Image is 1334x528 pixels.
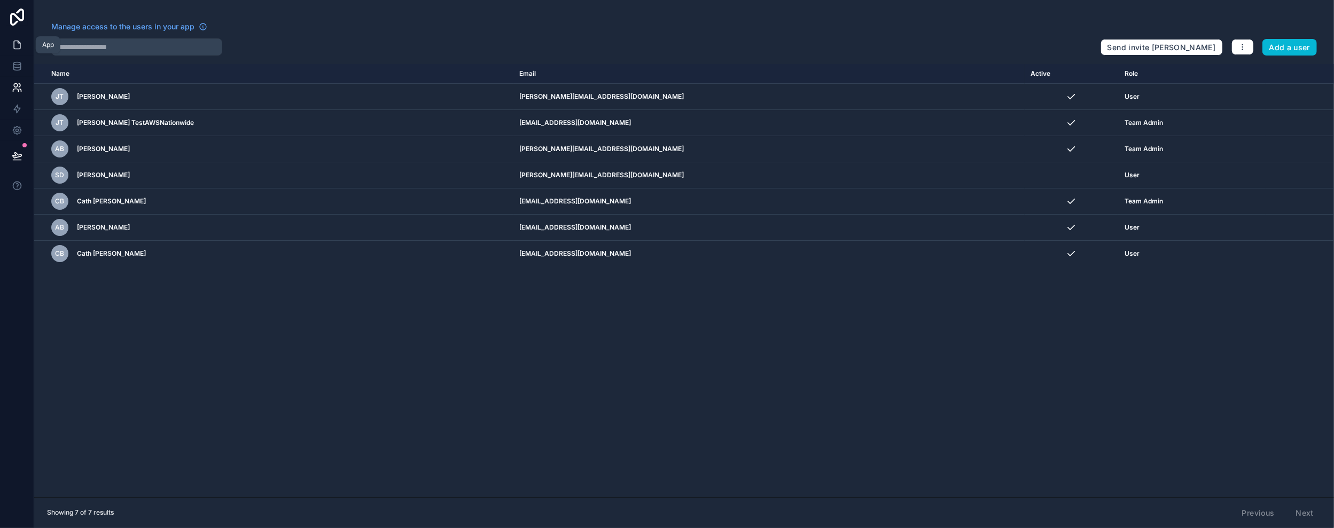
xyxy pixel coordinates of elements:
td: [PERSON_NAME][EMAIL_ADDRESS][DOMAIN_NAME] [513,136,1025,162]
span: SD [56,171,65,179]
span: JT [56,92,64,101]
span: [PERSON_NAME] [77,171,130,179]
span: CB [56,197,65,206]
button: Add a user [1262,39,1317,56]
div: App [42,41,54,49]
td: [EMAIL_ADDRESS][DOMAIN_NAME] [513,215,1025,241]
td: [PERSON_NAME][EMAIL_ADDRESS][DOMAIN_NAME] [513,84,1025,110]
span: Team Admin [1125,145,1163,153]
span: CB [56,249,65,258]
span: AB [56,145,65,153]
div: scrollable content [34,64,1334,497]
th: Name [34,64,513,84]
span: User [1125,223,1140,232]
a: Manage access to the users in your app [51,21,207,32]
span: Cath [PERSON_NAME] [77,249,146,258]
td: [EMAIL_ADDRESS][DOMAIN_NAME] [513,241,1025,267]
td: [PERSON_NAME][EMAIL_ADDRESS][DOMAIN_NAME] [513,162,1025,188]
span: [PERSON_NAME] [77,92,130,101]
span: Team Admin [1125,197,1163,206]
td: [EMAIL_ADDRESS][DOMAIN_NAME] [513,110,1025,136]
span: JT [56,119,64,127]
span: Team Admin [1125,119,1163,127]
span: User [1125,92,1140,101]
span: Manage access to the users in your app [51,21,194,32]
span: AB [56,223,65,232]
td: [EMAIL_ADDRESS][DOMAIN_NAME] [513,188,1025,215]
button: Send invite [PERSON_NAME] [1101,39,1223,56]
span: Cath [PERSON_NAME] [77,197,146,206]
span: [PERSON_NAME] TestAWSNationwide [77,119,194,127]
span: Showing 7 of 7 results [47,508,114,517]
span: User [1125,249,1140,258]
th: Role [1118,64,1266,84]
span: [PERSON_NAME] [77,145,130,153]
th: Active [1025,64,1119,84]
span: [PERSON_NAME] [77,223,130,232]
th: Email [513,64,1025,84]
span: User [1125,171,1140,179]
